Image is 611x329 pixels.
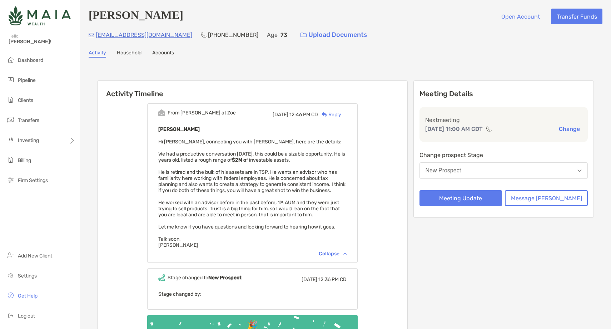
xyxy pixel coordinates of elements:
[273,112,288,118] span: [DATE]
[232,157,246,163] strong: $2M o
[289,112,318,118] span: 12:46 PM CD
[319,251,347,257] div: Collapse
[168,275,242,281] div: Stage changed to
[425,116,582,124] p: Next meeting
[6,271,15,280] img: settings icon
[551,9,602,24] button: Transfer Funds
[158,139,346,248] span: Hi [PERSON_NAME], connecting you with [PERSON_NAME], here are the details: We had a productive co...
[6,55,15,64] img: dashboard icon
[18,57,43,63] span: Dashboard
[486,126,492,132] img: communication type
[426,167,461,174] div: New Prospect
[496,9,545,24] button: Open Account
[6,136,15,144] img: investing icon
[6,116,15,124] img: transfers icon
[18,273,37,279] span: Settings
[208,275,242,281] b: New Prospect
[577,170,582,172] img: Open dropdown arrow
[6,156,15,164] img: billing icon
[322,112,327,117] img: Reply icon
[89,33,94,37] img: Email Icon
[6,176,15,184] img: firm-settings icon
[158,290,347,299] p: Stage changed by:
[280,30,287,39] p: 73
[158,109,165,116] img: Event icon
[318,276,347,283] span: 12:36 PM CD
[89,50,106,58] a: Activity
[152,50,174,58] a: Accounts
[9,39,75,45] span: [PERSON_NAME]!
[6,291,15,300] img: get-help icon
[201,32,207,38] img: Phone Icon
[419,190,502,206] button: Meeting Update
[208,30,258,39] p: [PHONE_NUMBER]
[296,27,372,43] a: Upload Documents
[425,124,483,133] p: [DATE] 11:00 AM CDT
[98,81,407,98] h6: Activity Timeline
[557,125,582,133] button: Change
[6,95,15,104] img: clients icon
[168,110,236,116] div: From [PERSON_NAME] at Zoe
[18,157,31,163] span: Billing
[158,274,165,281] img: Event icon
[158,126,200,132] b: [PERSON_NAME]
[18,77,36,83] span: Pipeline
[419,151,588,159] p: Change prospect Stage
[267,30,278,39] p: Age
[18,177,48,183] span: Firm Settings
[18,293,38,299] span: Get Help
[9,3,71,29] img: Zoe Logo
[18,137,39,143] span: Investing
[419,162,588,179] button: New Prospect
[18,117,39,123] span: Transfers
[96,30,192,39] p: [EMAIL_ADDRESS][DOMAIN_NAME]
[6,75,15,84] img: pipeline icon
[6,251,15,260] img: add_new_client icon
[300,33,307,38] img: button icon
[419,89,588,98] p: Meeting Details
[18,313,35,319] span: Log out
[18,97,33,103] span: Clients
[117,50,141,58] a: Household
[302,276,317,283] span: [DATE]
[343,252,347,255] img: Chevron icon
[505,190,588,206] button: Message [PERSON_NAME]
[6,311,15,320] img: logout icon
[318,111,341,118] div: Reply
[89,9,183,24] h4: [PERSON_NAME]
[18,253,52,259] span: Add New Client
